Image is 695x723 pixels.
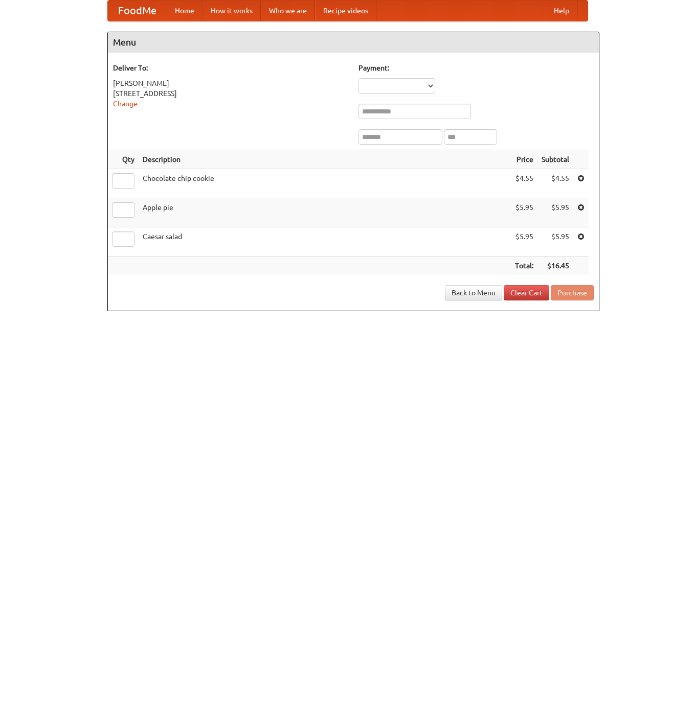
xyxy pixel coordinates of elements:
[113,100,138,108] a: Change
[537,169,573,198] td: $4.55
[511,198,537,227] td: $5.95
[537,150,573,169] th: Subtotal
[261,1,315,21] a: Who we are
[511,256,537,275] th: Total:
[537,256,573,275] th: $16.45
[113,63,348,73] h5: Deliver To:
[315,1,376,21] a: Recipe videos
[108,1,167,21] a: FoodMe
[139,227,511,256] td: Caesar salad
[167,1,203,21] a: Home
[504,285,549,300] a: Clear Cart
[511,150,537,169] th: Price
[139,198,511,227] td: Apple pie
[551,285,594,300] button: Purchase
[139,169,511,198] td: Chocolate chip cookie
[358,63,594,73] h5: Payment:
[139,150,511,169] th: Description
[113,78,348,88] div: [PERSON_NAME]
[108,32,599,53] h4: Menu
[511,227,537,256] td: $5.95
[113,88,348,99] div: [STREET_ADDRESS]
[108,150,139,169] th: Qty
[537,227,573,256] td: $5.95
[445,285,502,300] a: Back to Menu
[537,198,573,227] td: $5.95
[203,1,261,21] a: How it works
[511,169,537,198] td: $4.55
[546,1,577,21] a: Help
